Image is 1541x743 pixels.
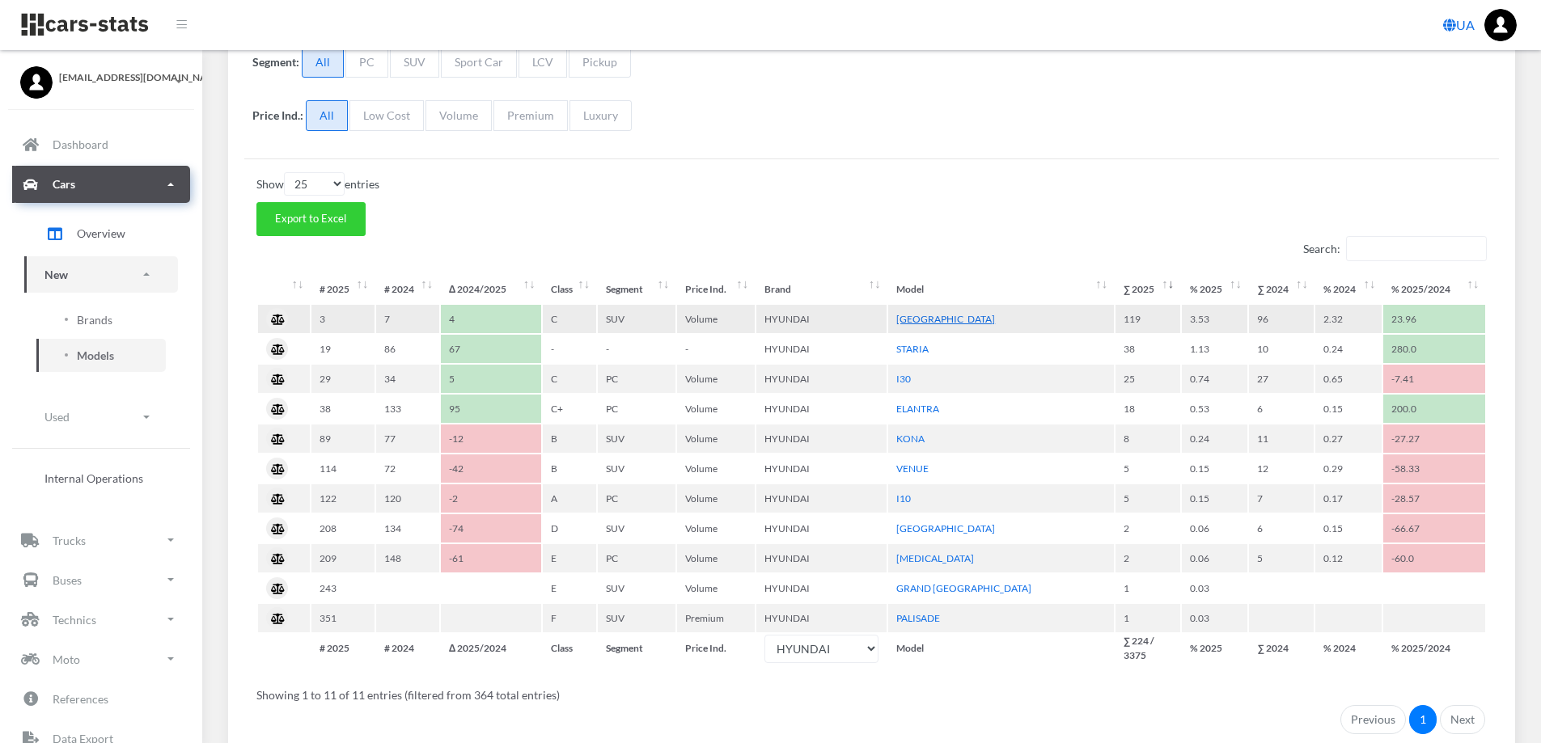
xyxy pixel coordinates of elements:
[1116,335,1180,363] td: 38
[376,365,439,393] td: 34
[53,610,96,630] p: Technics
[441,544,541,572] td: -61
[311,604,375,632] td: 351
[896,433,925,445] a: KONA
[20,66,182,85] a: [EMAIL_ADDRESS][DOMAIN_NAME]
[598,484,675,513] td: PC
[1315,544,1382,572] td: 0.12
[756,484,887,513] td: HYUNDAI
[376,454,439,483] td: 72
[1182,634,1248,663] th: % 2025
[598,574,675,602] td: SUV
[896,522,995,534] a: [GEOGRAPHIC_DATA]
[306,100,348,131] span: All
[311,484,375,513] td: 122
[896,313,995,325] a: [GEOGRAPHIC_DATA]
[1182,335,1248,363] td: 1.13
[441,335,541,363] td: 67
[20,12,150,37] img: navbar brand
[53,570,82,590] p: Buses
[1303,236,1487,261] label: Search:
[598,604,675,632] td: SUV
[756,275,887,303] th: Brand: activate to sort column ascending
[256,677,1487,703] div: Showing 1 to 11 of 11 entries (filtered from 364 total entries)
[252,53,299,70] label: Segment:
[441,275,541,303] th: Δ&nbsp;2024/2025: activate to sort column ascending
[1249,484,1314,513] td: 7
[896,373,911,385] a: I30
[543,634,596,663] th: Class
[598,634,675,663] th: Segment
[1383,484,1485,513] td: -28.57
[888,634,1114,663] th: Model
[376,514,439,542] td: 134
[441,365,541,393] td: 5
[756,365,887,393] td: HYUNDAI
[1249,275,1314,303] th: ∑&nbsp;2024: activate to sort column ascending
[1383,544,1485,572] td: -60.0
[756,544,887,572] td: HYUNDAI
[1182,275,1248,303] th: %&nbsp;2025: activate to sort column ascending
[543,574,596,602] td: E
[543,604,596,632] td: F
[24,462,178,495] a: Internal Operations
[53,134,108,154] p: Dashboard
[302,47,344,78] span: All
[1383,305,1485,333] td: 23.96
[1249,544,1314,572] td: 5
[888,275,1114,303] th: Model: activate to sort column ascending
[311,395,375,423] td: 38
[1116,275,1180,303] th: ∑&nbsp;2025: activate to sort column ascending
[677,395,755,423] td: Volume
[1116,424,1180,453] td: 8
[896,612,940,624] a: PALISADE
[1182,514,1248,542] td: 0.06
[36,339,166,372] a: Models
[896,343,929,355] a: STARIA
[425,100,492,131] span: Volume
[441,424,541,453] td: -12
[53,649,80,669] p: Moto
[1182,454,1248,483] td: 0.15
[756,514,887,542] td: HYUNDAI
[258,275,310,303] th: : activate to sort column ascending
[543,395,596,423] td: C+
[256,172,379,196] label: Show entries
[59,70,182,85] span: [EMAIL_ADDRESS][DOMAIN_NAME]
[1116,514,1180,542] td: 2
[12,680,190,717] a: References
[376,275,439,303] th: #&nbsp;2024 : activate to sort column ascending
[1315,484,1382,513] td: 0.17
[1182,544,1248,572] td: 0.06
[543,424,596,453] td: B
[1116,484,1180,513] td: 5
[1409,705,1437,734] a: 1
[1116,544,1180,572] td: 2
[677,604,755,632] td: Premium
[543,365,596,393] td: C
[896,552,974,564] a: [MEDICAL_DATA]
[12,521,190,559] a: Trucks
[569,47,631,78] span: Pickup
[53,530,86,551] p: Trucks
[519,47,567,78] span: LCV
[896,403,939,415] a: ELANTRA
[53,689,108,709] p: References
[756,424,887,453] td: HYUNDAI
[24,399,178,435] a: Used
[1315,424,1382,453] td: 0.27
[1484,9,1517,41] a: ...
[1383,275,1485,303] th: %&nbsp;2025/2024: activate to sort column ascending
[1116,634,1180,663] th: ∑ 224 / 3375
[311,424,375,453] td: 89
[1116,574,1180,602] td: 1
[252,107,303,124] label: Price Ind.:
[1315,634,1382,663] th: % 2024
[44,470,143,487] span: Internal Operations
[1182,305,1248,333] td: 3.53
[543,275,596,303] th: Class: activate to sort column ascending
[1249,365,1314,393] td: 27
[311,514,375,542] td: 208
[441,454,541,483] td: -42
[24,256,178,293] a: New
